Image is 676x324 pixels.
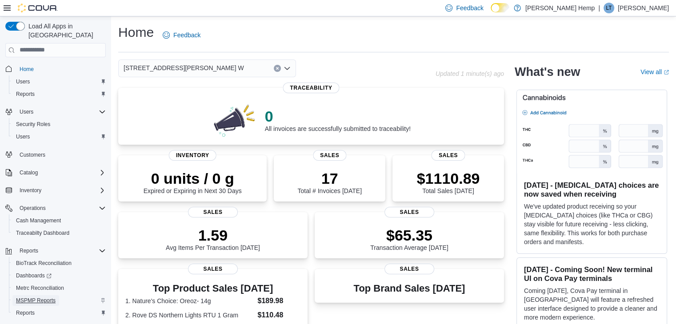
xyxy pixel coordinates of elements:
span: Sales [384,264,434,274]
span: Traceabilty Dashboard [12,228,106,238]
div: Lucas Todd [604,3,614,13]
span: Traceability [283,83,339,93]
p: 1.59 [166,226,260,244]
input: Dark Mode [491,3,509,12]
span: Security Roles [16,121,50,128]
span: Users [16,133,30,140]
p: Coming [DATE], Cova Pay terminal in [GEOGRAPHIC_DATA] will feature a refreshed user interface des... [524,286,660,322]
button: MSPMP Reports [9,294,109,307]
a: View allExternal link [640,68,669,75]
button: Cash Management [9,214,109,227]
h3: Top Brand Sales [DATE] [354,283,465,294]
div: Total Sales [DATE] [417,170,480,194]
p: | [598,3,600,13]
span: Home [20,66,34,73]
button: Reports [9,307,109,319]
a: Metrc Reconciliation [12,283,68,293]
div: Transaction Average [DATE] [370,226,448,251]
button: Inventory [16,185,45,196]
a: Reports [12,308,38,318]
span: Metrc Reconciliation [12,283,106,293]
span: Catalog [16,167,106,178]
span: Home [16,63,106,75]
dd: $110.48 [257,310,300,320]
span: MSPMP Reports [12,295,106,306]
a: MSPMP Reports [12,295,59,306]
div: All invoices are successfully submitted to traceability! [265,107,411,132]
img: 0 [212,102,258,138]
span: Catalog [20,169,38,176]
button: Operations [16,203,49,213]
button: BioTrack Reconciliation [9,257,109,269]
span: Traceabilty Dashboard [16,229,69,237]
span: [STREET_ADDRESS][PERSON_NAME] W [124,63,244,73]
span: Dashboards [16,272,52,279]
button: Users [9,75,109,88]
dt: 2. Rove DS Northern Lights RTU 1 Gram [125,311,254,320]
dt: 1. Nature's Choice: Oreoz- 14g [125,296,254,305]
h1: Home [118,24,154,41]
span: Reports [20,247,38,254]
a: Home [16,64,37,75]
p: 0 [265,107,411,125]
button: Users [9,130,109,143]
span: BioTrack Reconciliation [16,260,72,267]
p: [PERSON_NAME] Hemp [525,3,595,13]
span: Sales [432,150,465,161]
p: 0 units / 0 g [144,170,242,187]
a: Customers [16,150,49,160]
button: Catalog [2,166,109,179]
svg: External link [664,70,669,75]
a: Users [12,131,33,142]
a: BioTrack Reconciliation [12,258,75,269]
h3: [DATE] - Coming Soon! New terminal UI on Cova Pay terminals [524,265,660,283]
p: We've updated product receiving so your [MEDICAL_DATA] choices (like THCa or CBG) stay visible fo... [524,202,660,246]
h3: [DATE] - [MEDICAL_DATA] choices are now saved when receiving [524,181,660,198]
button: Traceabilty Dashboard [9,227,109,239]
span: MSPMP Reports [16,297,56,304]
button: Operations [2,202,109,214]
a: Cash Management [12,215,64,226]
a: Reports [12,89,38,99]
div: Expired or Expiring in Next 30 Days [144,170,242,194]
a: Feedback [159,26,204,44]
p: $1110.89 [417,170,480,187]
span: Reports [16,309,35,316]
p: Updated 1 minute(s) ago [436,70,504,77]
span: Security Roles [12,119,106,130]
button: Reports [9,88,109,100]
button: Clear input [274,65,281,72]
span: Reports [12,89,106,99]
a: Security Roles [12,119,54,130]
button: Customers [2,148,109,161]
button: Inventory [2,184,109,197]
span: Reports [16,91,35,98]
span: Operations [20,205,46,212]
span: Inventory [20,187,41,194]
button: Catalog [16,167,41,178]
span: Sales [188,264,238,274]
span: Dashboards [12,270,106,281]
button: Users [16,107,37,117]
span: Operations [16,203,106,213]
button: Reports [16,245,42,256]
span: Inventory [169,150,216,161]
div: Total # Invoices [DATE] [297,170,361,194]
span: Customers [16,149,106,160]
span: Sales [313,150,346,161]
img: Cova [18,4,58,12]
span: Customers [20,151,45,158]
span: BioTrack Reconciliation [12,258,106,269]
a: Dashboards [12,270,55,281]
span: Feedback [456,4,483,12]
span: Users [12,76,106,87]
span: Sales [188,207,238,217]
button: Home [2,63,109,75]
span: Load All Apps in [GEOGRAPHIC_DATA] [25,22,106,40]
button: Open list of options [284,65,291,72]
span: Metrc Reconciliation [16,284,64,292]
div: Avg Items Per Transaction [DATE] [166,226,260,251]
h3: Top Product Sales [DATE] [125,283,300,294]
span: Users [20,108,33,115]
